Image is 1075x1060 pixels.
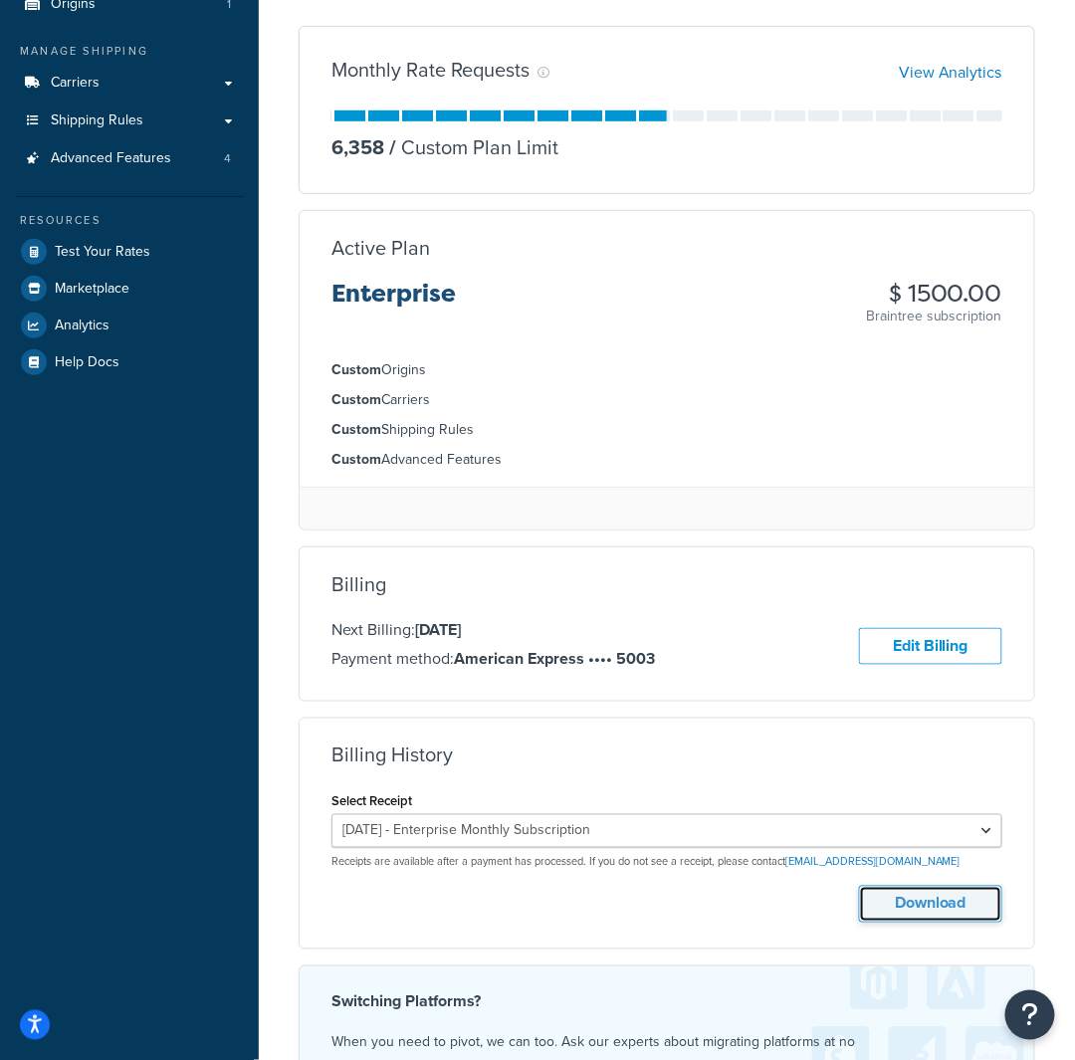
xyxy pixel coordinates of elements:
[15,140,244,177] a: Advanced Features 4
[866,281,1002,307] h3: $ 1500.00
[331,855,1002,870] p: Receipts are available after a payment has processed. If you do not see a receipt, please contact
[389,132,396,162] span: /
[55,281,129,298] span: Marketplace
[55,354,119,371] span: Help Docs
[55,318,109,334] span: Analytics
[331,794,412,809] label: Select Receipt
[51,112,143,129] span: Shipping Rules
[331,359,381,380] strong: Custom
[331,419,381,440] strong: Custom
[331,744,453,766] h3: Billing History
[1005,990,1055,1040] button: Open Resource Center
[785,854,961,870] a: [EMAIL_ADDRESS][DOMAIN_NAME]
[331,389,381,410] strong: Custom
[331,449,1002,471] li: Advanced Features
[331,59,530,81] h3: Monthly Rate Requests
[866,307,1002,326] p: Braintree subscription
[331,237,430,259] h3: Active Plan
[384,133,558,161] p: Custom Plan Limit
[15,103,244,139] a: Shipping Rules
[454,647,655,670] strong: American Express •••• 5003
[331,449,381,470] strong: Custom
[331,617,655,643] p: Next Billing:
[331,281,456,322] h3: Enterprise
[15,308,244,343] a: Analytics
[859,886,1002,923] button: Download
[331,389,1002,411] li: Carriers
[224,150,231,167] span: 4
[859,628,1002,665] a: Edit Billing
[415,618,461,641] strong: [DATE]
[331,990,1002,1014] h4: Switching Platforms?
[899,61,1002,84] a: View Analytics
[15,271,244,307] a: Marketplace
[331,359,1002,381] li: Origins
[331,419,1002,441] li: Shipping Rules
[15,212,244,229] div: Resources
[15,140,244,177] li: Advanced Features
[331,133,384,161] p: 6,358
[51,75,100,92] span: Carriers
[15,344,244,380] a: Help Docs
[331,646,655,672] p: Payment method:
[331,573,386,595] h3: Billing
[55,244,150,261] span: Test Your Rates
[51,150,171,167] span: Advanced Features
[15,234,244,270] a: Test Your Rates
[15,65,244,102] a: Carriers
[15,43,244,60] div: Manage Shipping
